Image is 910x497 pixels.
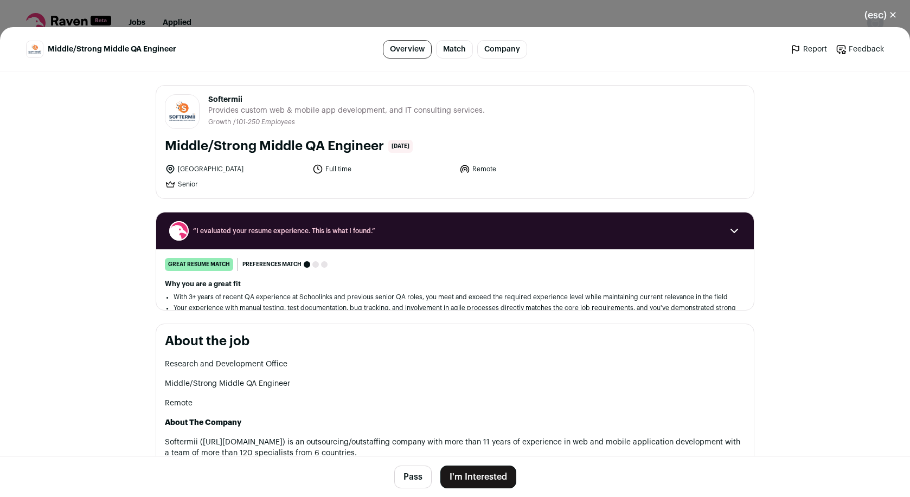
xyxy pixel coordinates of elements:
[459,164,600,175] li: Remote
[388,140,413,153] span: [DATE]
[165,179,306,190] li: Senior
[836,44,884,55] a: Feedback
[165,164,306,175] li: [GEOGRAPHIC_DATA]
[436,40,473,59] a: Match
[48,44,176,55] span: Middle/Strong Middle QA Engineer
[208,94,485,105] span: Softermii
[242,259,302,270] span: Preferences match
[193,227,717,235] span: “I evaluated your resume experience. This is what I found.”
[165,280,745,288] h2: Why you are a great fit
[851,3,910,27] button: Close modal
[383,40,432,59] a: Overview
[165,95,199,128] img: fa450c0cdaa19b8bc296ff8cfa9019e13adbbfd122c95673fcb6c19cc4c0a808.jpg
[165,138,384,155] h1: Middle/Strong Middle QA Engineer
[174,304,736,321] li: Your experience with manual testing, test documentation, bug tracking, and involvement in agile p...
[233,118,295,126] li: /
[790,44,827,55] a: Report
[394,466,432,488] button: Pass
[440,466,516,488] button: I'm Interested
[165,333,745,350] h2: About the job
[477,40,527,59] a: Company
[208,118,233,126] li: Growth
[165,378,745,389] p: Middle/Strong Middle QA Engineer
[165,398,745,409] p: Remote
[165,258,233,271] div: great resume match
[165,419,241,427] strong: About The Company
[236,119,295,125] span: 101-250 Employees
[174,293,736,301] li: With 3+ years of recent QA experience at Schoolinks and previous senior QA roles, you meet and ex...
[27,41,43,57] img: fa450c0cdaa19b8bc296ff8cfa9019e13adbbfd122c95673fcb6c19cc4c0a808.jpg
[208,105,485,116] span: Provides custom web & mobile app development, and IT consulting services.
[165,437,745,459] p: Softermii ([URL][DOMAIN_NAME]) is an outsourcing/outstaffing company with more than 11 years of e...
[312,164,453,175] li: Full time
[165,359,745,370] p: Research and Development Office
